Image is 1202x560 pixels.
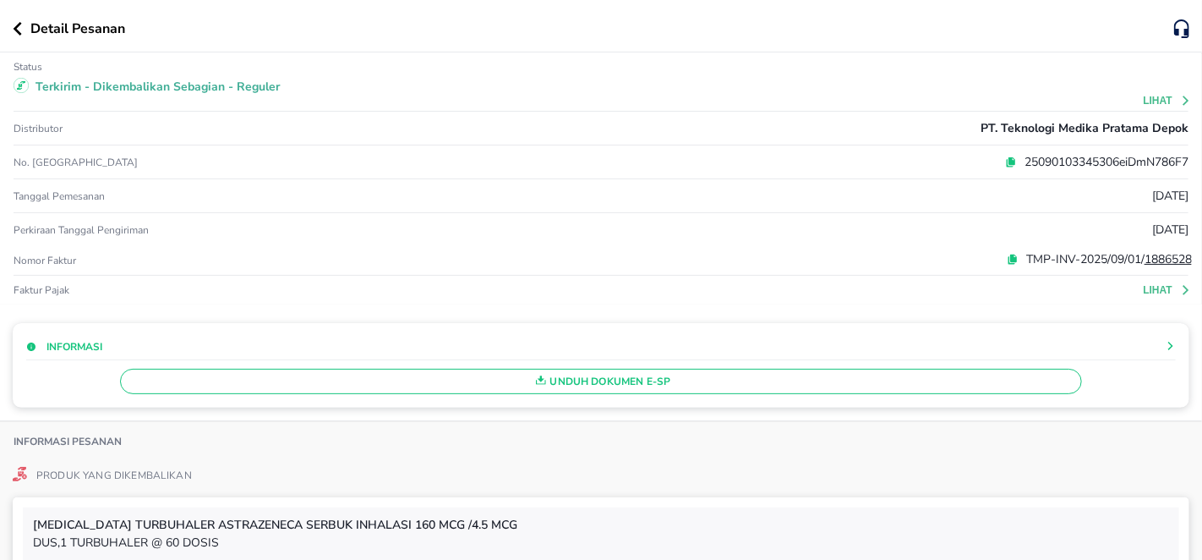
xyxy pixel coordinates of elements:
p: Tanggal pemesanan [14,189,105,203]
p: Informasi [46,339,102,354]
button: Lihat [1144,95,1192,107]
span: Unduh Dokumen e-SP [128,371,1074,393]
p: Faktur pajak [14,283,405,297]
p: 25090103345306eiDmN786F7 [1017,153,1188,171]
p: [MEDICAL_DATA] TURBUHALER AstraZeneca SERBUK INHALASI 160 MCG /4.5 MCG [33,516,1169,534]
p: No. [GEOGRAPHIC_DATA] [14,156,405,169]
button: Unduh Dokumen e-SP [120,369,1082,394]
p: Perkiraan Tanggal Pengiriman [14,223,149,237]
p: Terkirim - Dikembalikan Sebagian - Reguler [36,78,280,96]
p: Nomor faktur [14,254,405,267]
p: Produk yang Dikembalikan [36,467,192,484]
p: Status [14,60,42,74]
p: [DATE] [1152,221,1188,239]
p: TMP-INV-2025/09/01/ [1019,250,1192,268]
p: Detail Pesanan [30,19,125,39]
p: DUS,1 TURBUHALER @ 60 DOSIS [33,534,1169,552]
p: [DATE] [1152,187,1188,205]
tcxspan: Call 1886528 via 3CX [1145,251,1192,267]
p: Distributor [14,122,63,135]
p: PT. Teknologi Medika Pratama Depok [981,119,1188,137]
button: Lihat [1144,284,1192,296]
button: Informasi [26,339,102,354]
p: Informasi Pesanan [14,435,122,448]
